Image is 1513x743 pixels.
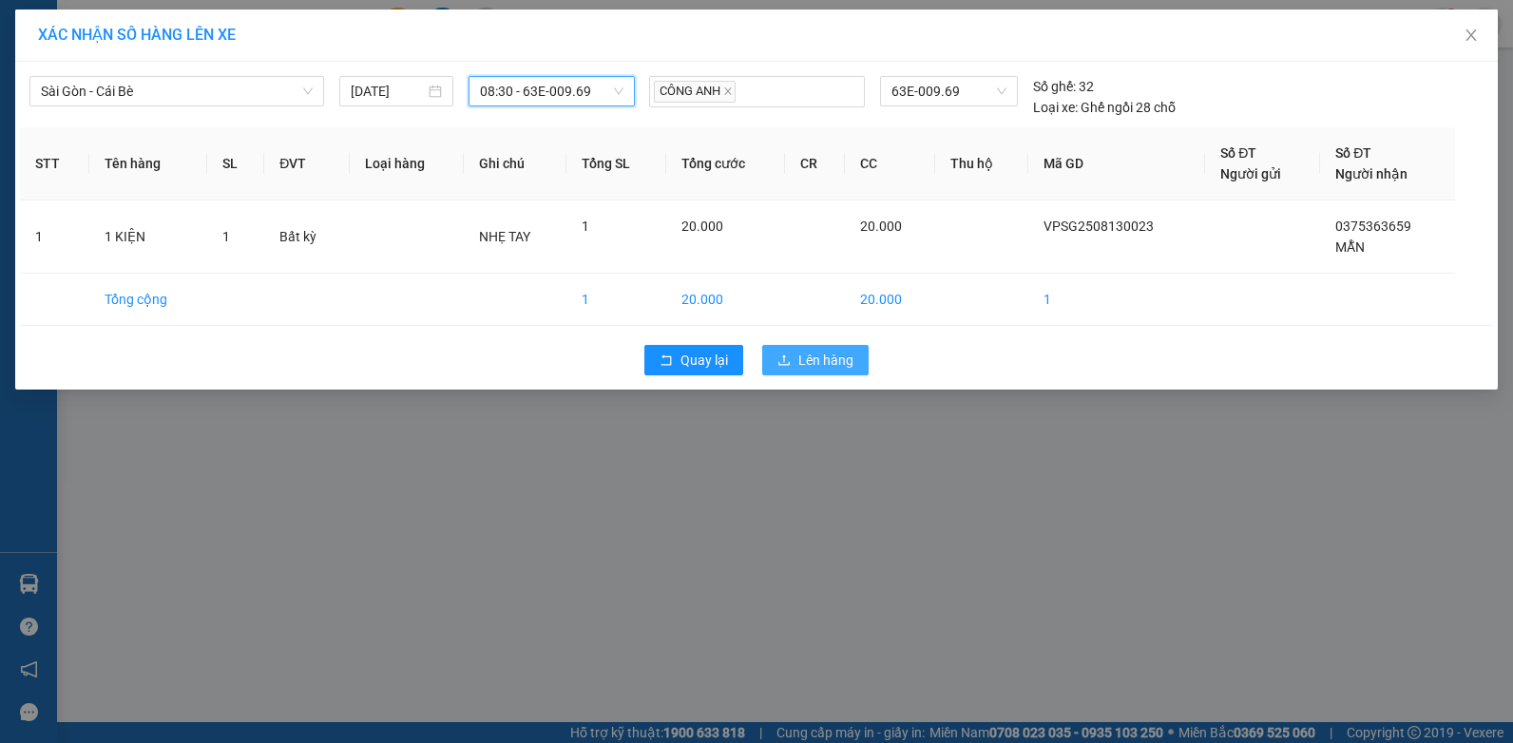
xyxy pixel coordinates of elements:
div: Ghế ngồi 28 chỗ [1033,97,1176,118]
span: Người nhận [1335,166,1408,181]
span: Số ĐT [1335,145,1371,161]
span: rollback [660,353,673,369]
button: Close [1445,10,1498,63]
span: Sài Gòn - Cái Bè [41,77,313,105]
th: CR [785,127,845,200]
th: ĐVT [264,127,350,200]
td: 20.000 [666,274,785,326]
td: Tổng cộng [89,274,207,326]
button: uploadLên hàng [762,345,869,375]
span: 20.000 [860,219,902,234]
span: MẪN [1335,239,1365,255]
span: 0375363659 [1335,219,1411,234]
div: 32 [1033,76,1094,97]
th: Ghi chú [464,127,566,200]
span: Người gửi [1220,166,1281,181]
button: rollbackQuay lại [644,345,743,375]
span: close [1464,28,1479,43]
th: Thu hộ [935,127,1027,200]
th: Tổng SL [566,127,666,200]
span: Số ĐT [1220,145,1256,161]
span: 20.000 [681,219,723,234]
td: 1 KIỆN [89,200,207,274]
td: 1 [1028,274,1206,326]
span: upload [777,353,791,369]
span: VPSG2508130023 [1044,219,1154,234]
span: Loại xe: [1033,97,1078,118]
th: Mã GD [1028,127,1206,200]
span: XÁC NHẬN SỐ HÀNG LÊN XE [38,26,236,44]
span: 08:30 - 63E-009.69 [480,77,622,105]
th: Loại hàng [350,127,464,200]
input: 13/08/2025 [351,81,425,102]
td: Bất kỳ [264,200,350,274]
td: 1 [20,200,89,274]
span: 63E-009.69 [891,77,1007,105]
span: close [723,86,733,96]
td: 20.000 [845,274,936,326]
th: SL [207,127,265,200]
td: 1 [566,274,666,326]
span: 1 [222,229,230,244]
th: STT [20,127,89,200]
span: Số ghế: [1033,76,1076,97]
th: Tổng cước [666,127,785,200]
span: Lên hàng [798,350,853,371]
span: CÔNG ANH [654,81,736,103]
th: Tên hàng [89,127,207,200]
span: NHẸ TAY [479,229,530,244]
span: 1 [582,219,589,234]
span: Quay lại [680,350,728,371]
th: CC [845,127,936,200]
